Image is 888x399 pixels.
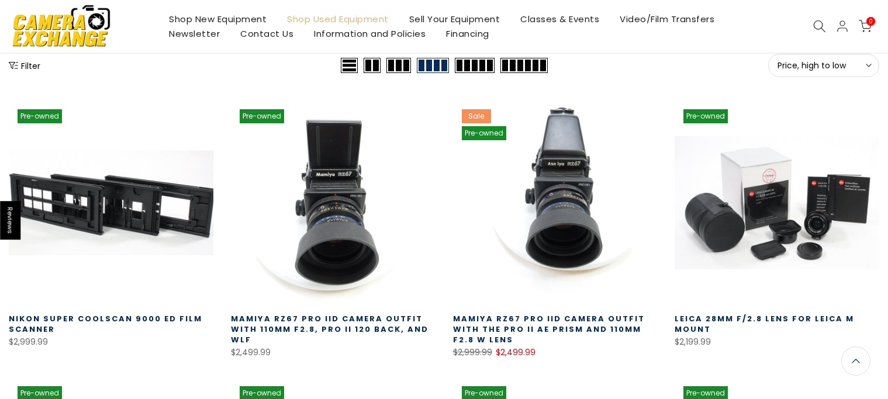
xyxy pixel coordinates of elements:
[399,12,510,26] a: Sell Your Equipment
[159,26,230,41] a: Newsletter
[9,335,213,349] div: $2,999.99
[231,313,429,345] a: Mamiya RZ67 Pro IID Camera Outfit with 110MM F2.8, Pro II 120 Back, and WLF
[453,346,492,358] del: $2,999.99
[675,313,854,335] a: Leica 28mm f/2.8 Lens for Leica M Mount
[304,26,436,41] a: Information and Policies
[841,346,870,376] a: Back to the top
[230,26,304,41] a: Contact Us
[9,313,202,335] a: Nikon Super Coolscan 9000 ED Film Scanner
[610,12,725,26] a: Video/Film Transfers
[453,313,645,345] a: Mamiya RZ67 Pro IID Camera Outfit with the Pro II AE Prism and 110MM F2.8 W Lens
[866,17,875,26] span: 0
[159,12,277,26] a: Shop New Equipment
[510,12,610,26] a: Classes & Events
[436,26,500,41] a: Financing
[768,54,879,77] button: Price, high to low
[277,12,399,26] a: Shop Used Equipment
[231,345,436,360] div: $2,499.99
[9,60,40,71] button: Show filters
[496,345,535,360] ins: $2,499.99
[778,60,870,71] span: Price, high to low
[859,20,872,33] a: 0
[675,335,879,349] div: $2,199.99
